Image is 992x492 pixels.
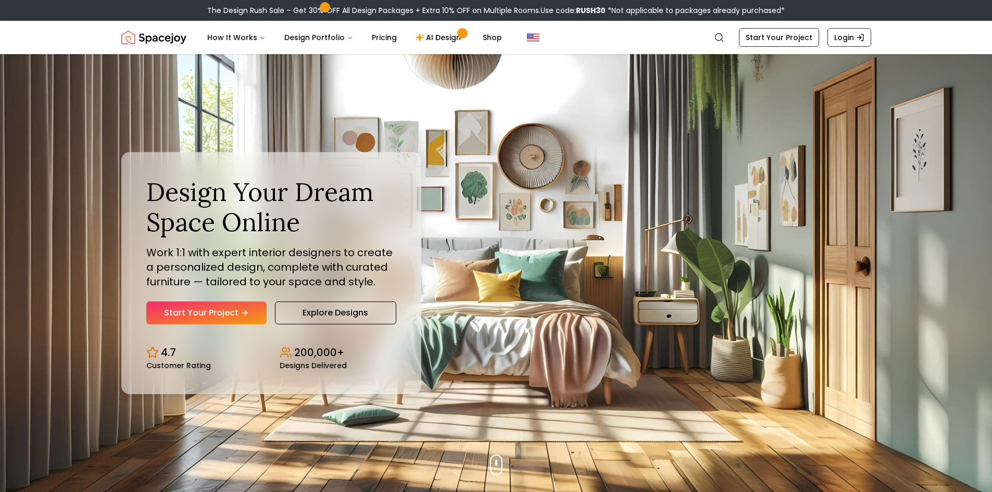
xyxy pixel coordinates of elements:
a: Spacejoy [121,27,186,48]
span: Use code: [541,5,606,16]
a: Shop [474,27,510,48]
p: 4.7 [161,345,176,360]
span: *Not applicable to packages already purchased* [606,5,785,16]
p: 200,000+ [294,345,344,360]
small: Designs Delivered [280,362,347,369]
nav: Main [199,27,510,48]
img: United States [527,31,539,44]
a: Start Your Project [146,301,267,324]
div: Design stats [146,337,396,369]
p: Work 1:1 with expert interior designers to create a personalized design, complete with curated fu... [146,245,396,289]
b: RUSH30 [576,5,606,16]
a: Explore Designs [275,301,396,324]
img: Spacejoy Logo [121,27,186,48]
div: The Design Rush Sale – Get 30% OFF All Design Packages + Extra 10% OFF on Multiple Rooms. [207,5,785,16]
a: Pricing [363,27,405,48]
h1: Design Your Dream Space Online [146,177,396,237]
button: How It Works [199,27,274,48]
nav: Global [121,21,871,54]
a: AI Design [407,27,472,48]
small: Customer Rating [146,362,211,369]
button: Design Portfolio [276,27,361,48]
a: Login [827,28,871,47]
a: Start Your Project [739,28,819,47]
